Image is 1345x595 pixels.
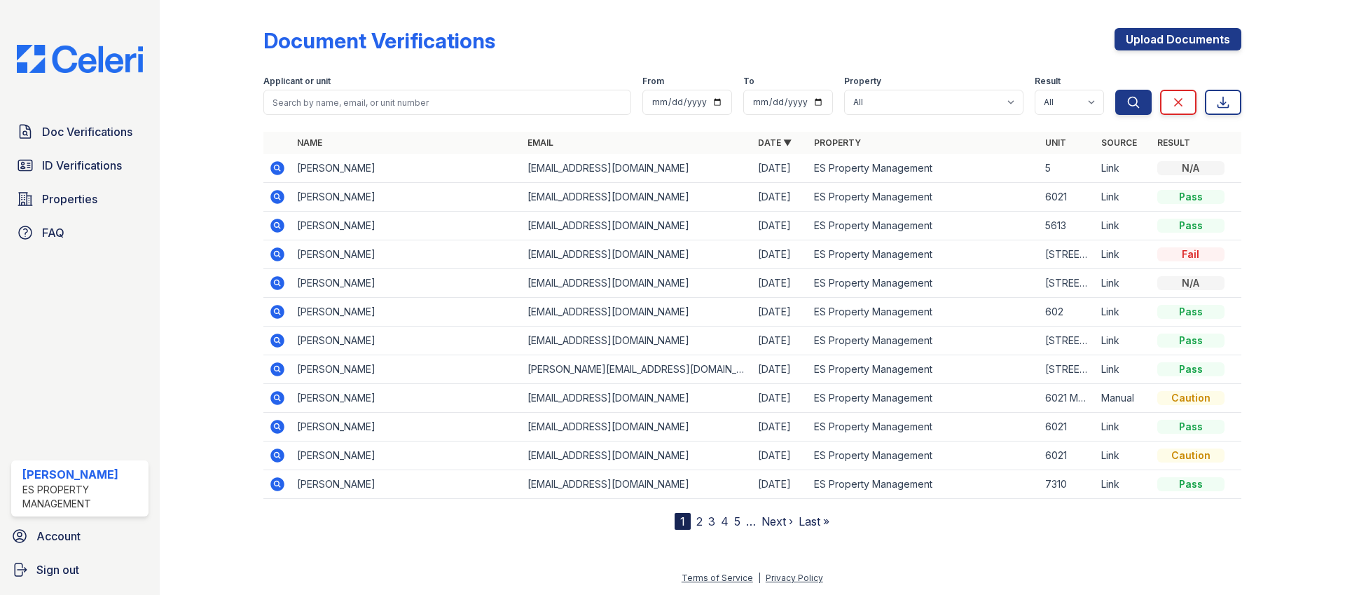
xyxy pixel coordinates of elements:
td: [EMAIL_ADDRESS][DOMAIN_NAME] [522,327,752,355]
div: N/A [1157,276,1225,290]
span: Doc Verifications [42,123,132,140]
td: ES Property Management [808,298,1039,327]
td: 6021 [1040,183,1096,212]
td: 6021 [1040,413,1096,442]
div: Pass [1157,477,1225,491]
td: [DATE] [752,298,808,327]
a: Source [1101,137,1137,148]
td: ES Property Management [808,212,1039,240]
td: [PERSON_NAME] [291,470,522,499]
td: [PERSON_NAME] [291,442,522,470]
td: [EMAIL_ADDRESS][DOMAIN_NAME] [522,183,752,212]
td: [DATE] [752,212,808,240]
div: Fail [1157,247,1225,261]
a: 3 [708,514,715,528]
input: Search by name, email, or unit number [263,90,631,115]
div: 1 [675,513,691,530]
a: Result [1157,137,1190,148]
td: ES Property Management [808,183,1039,212]
td: [EMAIL_ADDRESS][DOMAIN_NAME] [522,384,752,413]
td: [PERSON_NAME] [291,212,522,240]
a: Properties [11,185,149,213]
div: Pass [1157,362,1225,376]
td: [EMAIL_ADDRESS][DOMAIN_NAME] [522,413,752,442]
td: Link [1096,240,1152,269]
td: ES Property Management [808,154,1039,183]
a: Account [6,522,154,550]
a: Next › [761,514,793,528]
span: ID Verifications [42,157,122,174]
td: 5 [1040,154,1096,183]
a: Last » [799,514,829,528]
td: Link [1096,442,1152,470]
label: Property [844,76,881,87]
a: Email [527,137,553,148]
td: ES Property Management [808,442,1039,470]
button: Sign out [6,556,154,584]
td: [PERSON_NAME] [291,384,522,413]
div: Caution [1157,449,1225,463]
td: Link [1096,327,1152,355]
td: [DATE] [752,355,808,384]
span: FAQ [42,224,64,241]
img: CE_Logo_Blue-a8612792a0a2168367f1c8372b55b34899dd931a85d93a1a3d3e32e68fde9ad4.png [6,45,154,73]
td: [PERSON_NAME] [291,240,522,269]
div: Pass [1157,219,1225,233]
td: [PERSON_NAME] [291,183,522,212]
td: ES Property Management [808,327,1039,355]
td: 6021 Morning dove [1040,384,1096,413]
td: [DATE] [752,470,808,499]
td: 5613 [1040,212,1096,240]
span: … [746,513,756,530]
td: [DATE] [752,240,808,269]
div: Pass [1157,190,1225,204]
td: ES Property Management [808,470,1039,499]
td: [PERSON_NAME][EMAIL_ADDRESS][DOMAIN_NAME] [522,355,752,384]
a: 5 [734,514,740,528]
td: [DATE] [752,327,808,355]
a: FAQ [11,219,149,247]
td: Manual [1096,384,1152,413]
td: [EMAIL_ADDRESS][DOMAIN_NAME] [522,470,752,499]
td: [PERSON_NAME] [291,298,522,327]
div: | [758,573,761,583]
td: ES Property Management [808,384,1039,413]
a: Date ▼ [758,137,792,148]
td: ES Property Management [808,413,1039,442]
label: From [642,76,664,87]
a: Terms of Service [682,573,753,583]
td: [EMAIL_ADDRESS][DOMAIN_NAME] [522,212,752,240]
td: Link [1096,212,1152,240]
td: 6021 [1040,442,1096,470]
span: Properties [42,191,97,207]
div: ES Property Management [22,483,143,511]
td: [EMAIL_ADDRESS][DOMAIN_NAME] [522,154,752,183]
td: Link [1096,298,1152,327]
td: [EMAIL_ADDRESS][DOMAIN_NAME] [522,298,752,327]
div: Document Verifications [263,28,495,53]
a: Name [297,137,322,148]
td: [DATE] [752,154,808,183]
td: Link [1096,154,1152,183]
td: [DATE] [752,384,808,413]
div: Pass [1157,305,1225,319]
a: 4 [721,514,729,528]
td: 602 [1040,298,1096,327]
td: Link [1096,183,1152,212]
a: ID Verifications [11,151,149,179]
div: N/A [1157,161,1225,175]
td: [STREET_ADDRESS][PERSON_NAME] [1040,240,1096,269]
a: Unit [1045,137,1066,148]
div: [PERSON_NAME] [22,466,143,483]
label: Result [1035,76,1061,87]
a: Doc Verifications [11,118,149,146]
td: 7310 [1040,470,1096,499]
td: Link [1096,413,1152,442]
label: To [743,76,754,87]
td: Link [1096,269,1152,298]
td: [DATE] [752,183,808,212]
td: [EMAIL_ADDRESS][DOMAIN_NAME] [522,269,752,298]
div: Caution [1157,391,1225,405]
a: Upload Documents [1115,28,1241,50]
td: [STREET_ADDRESS] [1040,327,1096,355]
